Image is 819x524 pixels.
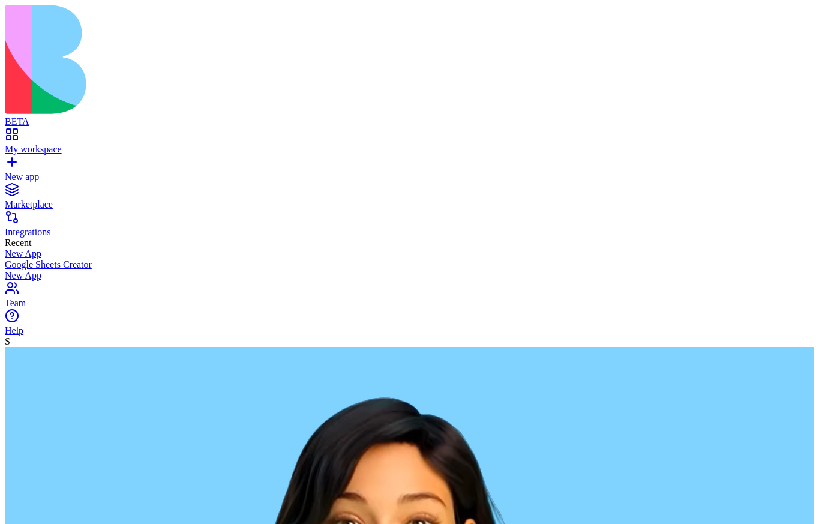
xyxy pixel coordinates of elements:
a: Help [5,315,814,336]
a: New app [5,161,814,182]
a: BETA [5,106,814,127]
div: Help [5,325,814,336]
div: Team [5,298,814,309]
div: New app [5,172,814,182]
img: logo [5,5,487,114]
div: Integrations [5,227,814,238]
a: Google Sheets Creator [5,259,814,270]
div: My workspace [5,144,814,155]
a: Integrations [5,216,814,238]
div: Marketplace [5,199,814,210]
div: BETA [5,116,814,127]
span: Recent [5,238,31,248]
a: My workspace [5,133,814,155]
a: New App [5,248,814,259]
a: Team [5,287,814,309]
a: Marketplace [5,188,814,210]
span: S [5,336,10,346]
a: New App [5,270,814,281]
